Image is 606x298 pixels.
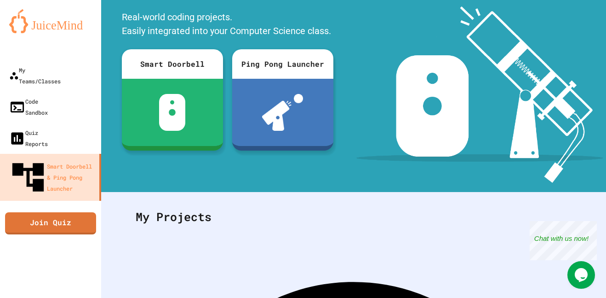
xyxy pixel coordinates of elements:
[9,96,48,118] div: Code Sandbox
[117,8,338,42] div: Real-world coding projects. Easily integrated into your Computer Science class.
[232,49,333,79] div: Ping Pong Launcher
[5,212,96,234] a: Join Quiz
[9,9,92,33] img: logo-orange.svg
[567,261,597,289] iframe: chat widget
[159,94,185,131] img: sdb-white.svg
[126,199,581,235] div: My Projects
[9,127,48,149] div: Quiz Reports
[9,64,61,87] div: My Teams/Classes
[9,158,96,196] div: Smart Doorbell & Ping Pong Launcher
[122,49,223,79] div: Smart Doorbell
[262,94,303,131] img: ppl-with-ball.png
[530,221,597,260] iframe: chat widget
